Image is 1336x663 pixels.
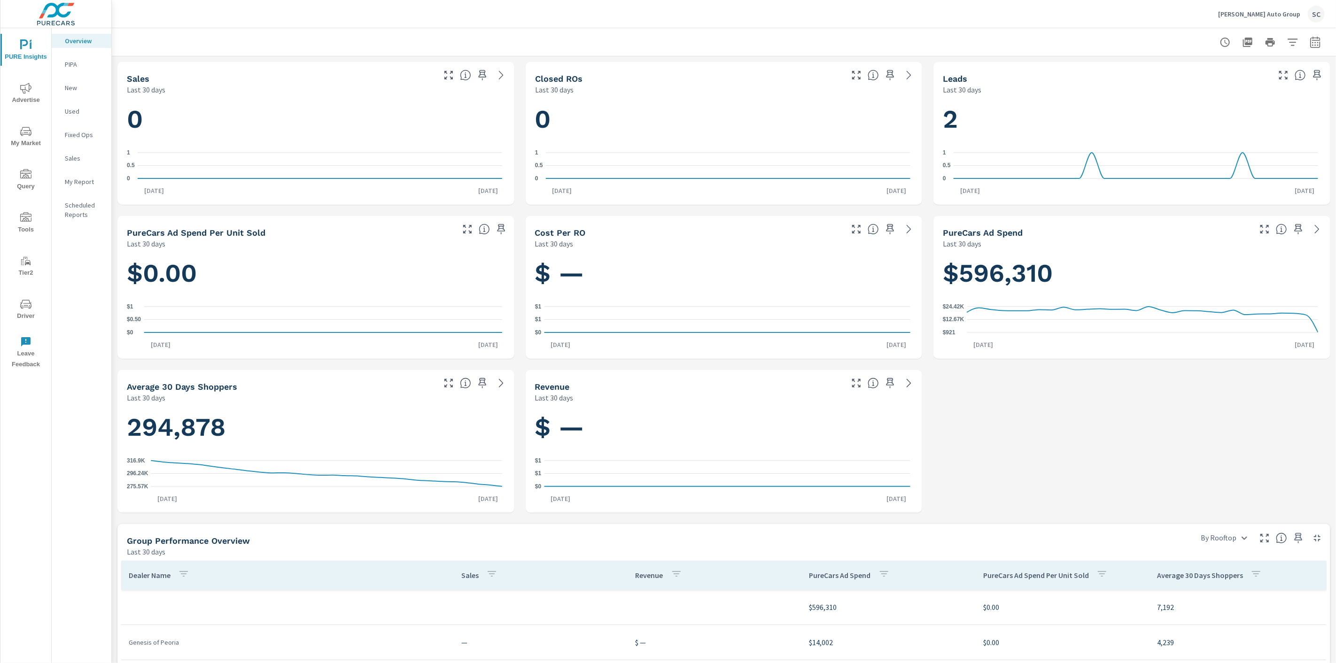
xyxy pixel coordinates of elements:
p: Average 30 Days Shoppers [1157,570,1243,580]
span: Save this to your personalized report [883,68,898,83]
p: Genesis of Peoria [129,638,446,647]
text: 296.24K [127,470,148,477]
div: Sales [52,151,111,165]
p: $0.00 [983,601,1142,613]
h5: Sales [127,74,149,84]
p: Last 30 days [127,546,165,557]
p: $596,310 [809,601,968,613]
p: $ — [636,637,794,648]
p: [DATE] [880,494,913,503]
text: $12.67K [943,316,964,323]
span: A rolling 30 day total of daily Shoppers on the dealership website, averaged over the selected da... [460,378,471,389]
text: 0 [943,175,946,182]
button: Make Fullscreen [1257,222,1272,237]
p: [DATE] [954,186,986,195]
text: 0 [535,175,538,182]
p: [DATE] [544,340,577,349]
h5: Leads [943,74,967,84]
h5: PureCars Ad Spend [943,228,1023,238]
h5: Closed ROs [535,74,583,84]
a: See more details in report [901,376,917,391]
h1: $0.00 [127,257,505,289]
h1: 0 [535,103,913,135]
div: Scheduled Reports [52,198,111,222]
text: $0 [127,329,133,336]
a: See more details in report [901,222,917,237]
span: Average cost of advertising per each vehicle sold at the dealer over the selected date range. The... [479,224,490,235]
button: Make Fullscreen [849,68,864,83]
p: Last 30 days [535,84,574,95]
text: 1 [943,149,946,156]
text: $1 [127,303,133,310]
text: $24.42K [943,303,964,310]
text: $921 [943,329,955,336]
span: Tier2 [3,255,48,278]
span: Save this to your personalized report [475,68,490,83]
button: Make Fullscreen [441,376,456,391]
p: [DATE] [472,340,505,349]
p: [DATE] [880,340,913,349]
button: Make Fullscreen [1257,531,1272,546]
button: Make Fullscreen [849,222,864,237]
text: $1 [535,303,542,310]
h5: Revenue [535,382,570,392]
div: My Report [52,175,111,189]
p: [DATE] [544,494,577,503]
p: Scheduled Reports [65,200,104,219]
text: 275.57K [127,483,148,490]
text: $1 [535,470,542,477]
p: [DATE] [144,340,177,349]
span: Number of Repair Orders Closed by the selected dealership group over the selected time range. [So... [868,69,879,81]
button: Minimize Widget [1310,531,1325,546]
h5: Group Performance Overview [127,536,250,546]
p: [DATE] [546,186,579,195]
button: "Export Report to PDF" [1238,33,1257,52]
h1: 294,878 [127,411,505,443]
button: Apply Filters [1283,33,1302,52]
button: Print Report [1261,33,1280,52]
text: $1 [535,316,542,323]
p: My Report [65,177,104,186]
p: Overview [65,36,104,46]
p: PureCars Ad Spend Per Unit Sold [983,570,1089,580]
p: [DATE] [472,186,505,195]
span: Save this to your personalized report [883,222,898,237]
span: Save this to your personalized report [1291,222,1306,237]
p: [DATE] [1288,186,1321,195]
p: PIPA [65,60,104,69]
p: [DATE] [151,494,184,503]
text: 316.9K [127,457,145,464]
p: Sales [65,154,104,163]
span: Save this to your personalized report [1291,531,1306,546]
span: Leave Feedback [3,336,48,370]
span: Understand group performance broken down by various segments. Use the dropdown in the upper right... [1276,532,1287,544]
p: Last 30 days [943,238,981,249]
div: SC [1308,6,1325,23]
text: $0 [535,483,542,490]
h1: $ — [535,411,913,443]
span: Average cost incurred by the dealership from each Repair Order closed over the selected date rang... [868,224,879,235]
p: Last 30 days [127,392,165,403]
p: [DATE] [967,340,1000,349]
div: Used [52,104,111,118]
h5: Cost per RO [535,228,586,238]
p: Used [65,107,104,116]
p: 4,239 [1157,637,1319,648]
h1: $596,310 [943,257,1321,289]
div: By Rooftop [1195,530,1253,546]
button: Make Fullscreen [849,376,864,391]
p: Last 30 days [535,392,574,403]
p: [DATE] [880,186,913,195]
button: Make Fullscreen [460,222,475,237]
span: Query [3,169,48,192]
h5: PureCars Ad Spend Per Unit Sold [127,228,265,238]
a: See more details in report [1310,222,1325,237]
a: See more details in report [494,68,509,83]
div: nav menu [0,28,51,374]
span: Save this to your personalized report [1310,68,1325,83]
p: [DATE] [472,494,505,503]
span: Number of Leads generated from PureCars Tools for the selected dealership group over the selected... [1295,69,1306,81]
button: Make Fullscreen [441,68,456,83]
button: Select Date Range [1306,33,1325,52]
p: Last 30 days [535,238,574,249]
